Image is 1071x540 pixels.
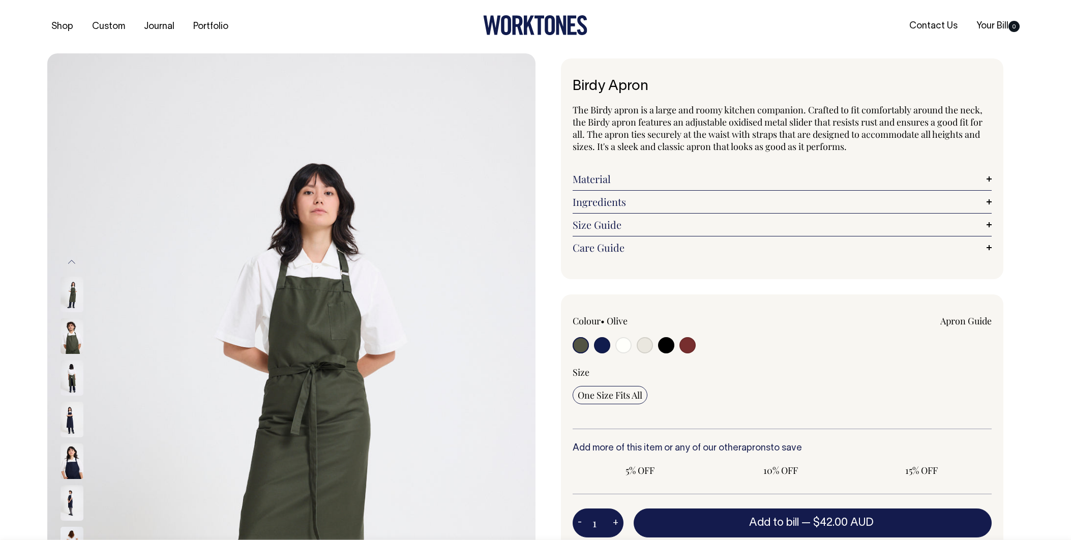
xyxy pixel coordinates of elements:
div: Size [573,366,992,378]
a: Size Guide [573,219,992,231]
span: 10% OFF [719,464,843,476]
label: Olive [607,315,628,327]
a: Shop [47,18,77,35]
span: • [601,315,605,327]
button: - [573,513,587,533]
a: Contact Us [905,18,962,35]
button: + [608,513,623,533]
a: Apron Guide [940,315,992,327]
span: Add to bill [749,518,799,528]
a: Portfolio [189,18,232,35]
img: olive [61,318,83,354]
input: One Size Fits All [573,386,647,404]
img: dark-navy [61,402,83,437]
span: One Size Fits All [578,389,642,401]
a: Custom [88,18,129,35]
button: Add to bill —$42.00 AUD [634,508,992,537]
span: 0 [1008,21,1020,32]
input: 10% OFF [713,461,848,479]
a: Ingredients [573,196,992,208]
div: Colour [573,315,740,327]
span: $42.00 AUD [813,518,874,528]
span: 15% OFF [859,464,984,476]
span: — [801,518,876,528]
a: Your Bill0 [972,18,1024,35]
a: Material [573,173,992,185]
a: Care Guide [573,242,992,254]
img: dark-navy [61,485,83,521]
img: olive [61,277,83,312]
img: olive [61,360,83,396]
span: The Birdy apron is a large and roomy kitchen companion. Crafted to fit comfortably around the nec... [573,104,983,153]
input: 15% OFF [854,461,989,479]
a: Journal [140,18,178,35]
span: 5% OFF [578,464,702,476]
h1: Birdy Apron [573,79,992,95]
h6: Add more of this item or any of our other to save [573,443,992,454]
img: dark-navy [61,443,83,479]
a: aprons [741,444,770,453]
button: Previous [64,251,79,274]
input: 5% OFF [573,461,707,479]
